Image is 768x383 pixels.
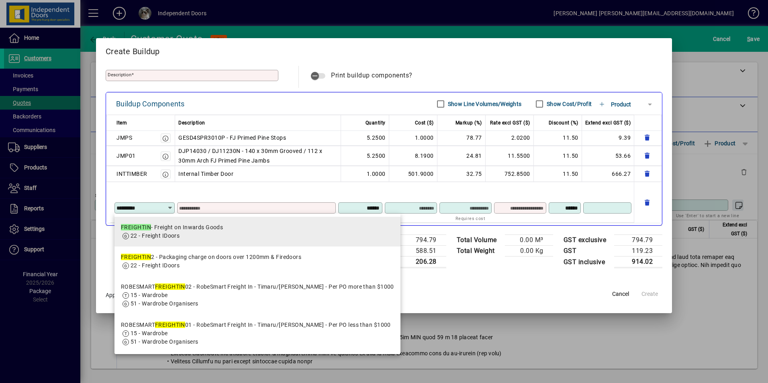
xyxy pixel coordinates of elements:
td: GST [560,246,615,257]
label: Show Line Volumes/Weights [446,100,521,108]
td: 0.00 M³ [505,235,553,246]
td: 1.0000 [341,166,389,182]
mat-option: ROBESMARTFREIGHTIN01 - RobeSmart Freight In - Timaru/Cromwell - Per PO less than $1000 [114,314,400,352]
span: Print buildup components? [331,71,413,79]
div: 1.0000 [392,133,434,143]
div: 501.9000 [392,169,434,179]
td: 78.77 [437,130,486,146]
label: Show Cost/Profit [545,100,592,108]
td: 53.66 [582,146,635,166]
td: Internal Timber Door [175,166,341,182]
span: Create [641,290,658,298]
td: GESD4SPR3010P - FJ Primed Pine Stops [175,130,341,146]
span: Cost ($) [415,118,434,128]
mat-option: FREIGHTIN2 - Packaging charge on doors over 1200mm & Firedoors [114,247,400,276]
td: 914.02 [614,257,662,268]
td: 794.79 [398,235,446,246]
span: Item [116,118,127,128]
td: 11.50 [534,146,582,166]
div: INTTIMBER [116,169,147,179]
td: GST exclusive [560,235,615,246]
td: 5.2500 [341,130,389,146]
td: 794.79 [614,235,662,246]
span: Markup (%) [455,118,482,128]
td: 5.2500 [341,146,389,166]
div: 752.8500 [489,169,530,179]
span: Quantity [366,118,386,128]
em: FREIGHTIN [155,283,185,290]
div: 2 - Packaging charge on doors over 1200mm & Firedoors [121,253,301,261]
div: 2.0200 [489,133,530,143]
td: 119.23 [614,246,662,257]
mat-hint: Requires cost [455,214,485,223]
td: 11.50 [534,166,582,182]
mat-option: ROBESMARTFREIGHTIN02 - RobeSmart Freight In - Timaru/Cromwell - Per PO more than $1000 [114,276,400,314]
td: 32.75 [437,166,486,182]
span: Description [178,118,205,128]
em: FREIGHTIN [155,322,185,328]
button: Cancel [608,287,633,302]
div: JMP01 [116,151,136,161]
td: GST inclusive [560,257,615,268]
div: ROBESMART 02 - RobeSmart Freight In - Timaru/[PERSON_NAME] - Per PO more than $1000 [121,283,394,291]
span: 15 - Wardrobe [131,292,168,298]
td: 666.27 [582,166,635,182]
td: DJP14030 / DJ11230N - 140 x 30mm Grooved / 112 x 30mm Arch FJ Primed Pine Jambs [175,146,341,166]
td: 24.81 [437,146,486,166]
em: FREIGHTIN [121,224,151,230]
span: 51 - Wardrobe Organisers [131,300,198,307]
div: JMPS [116,133,132,143]
mat-label: Description [108,72,131,77]
span: Rate excl GST ($) [490,118,530,128]
span: 22 - Freight IDoors [131,262,180,269]
td: 9.39 [582,130,635,146]
span: Extend excl GST ($) [585,118,631,128]
div: 8.1900 [392,151,434,161]
mat-option: FREIGHTIN - Freight on Inwards Goods [114,217,400,247]
div: 11.5500 [489,151,530,161]
td: Total Volume [453,235,505,246]
span: Discount (%) [549,118,578,128]
td: 206.28 [398,257,446,268]
div: - Freight on Inwards Goods [121,223,223,232]
span: Cancel [612,290,629,298]
span: 22 - Freight IDoors [131,232,180,239]
div: Buildup Components [116,98,185,110]
span: Apply [106,292,120,298]
em: FREIGHTIN [121,254,151,260]
button: Create [637,287,662,302]
td: 588.51 [398,246,446,257]
td: 0.00 Kg [505,246,553,257]
span: 51 - Wardrobe Organisers [131,338,198,345]
h2: Create Buildup [96,38,672,61]
span: 15 - Wardrobe [131,330,168,336]
div: ROBESMART 01 - RobeSmart Freight In - Timaru/[PERSON_NAME] - Per PO less than $1000 [121,321,391,329]
td: Total Weight [453,246,505,257]
td: 11.50 [534,130,582,146]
